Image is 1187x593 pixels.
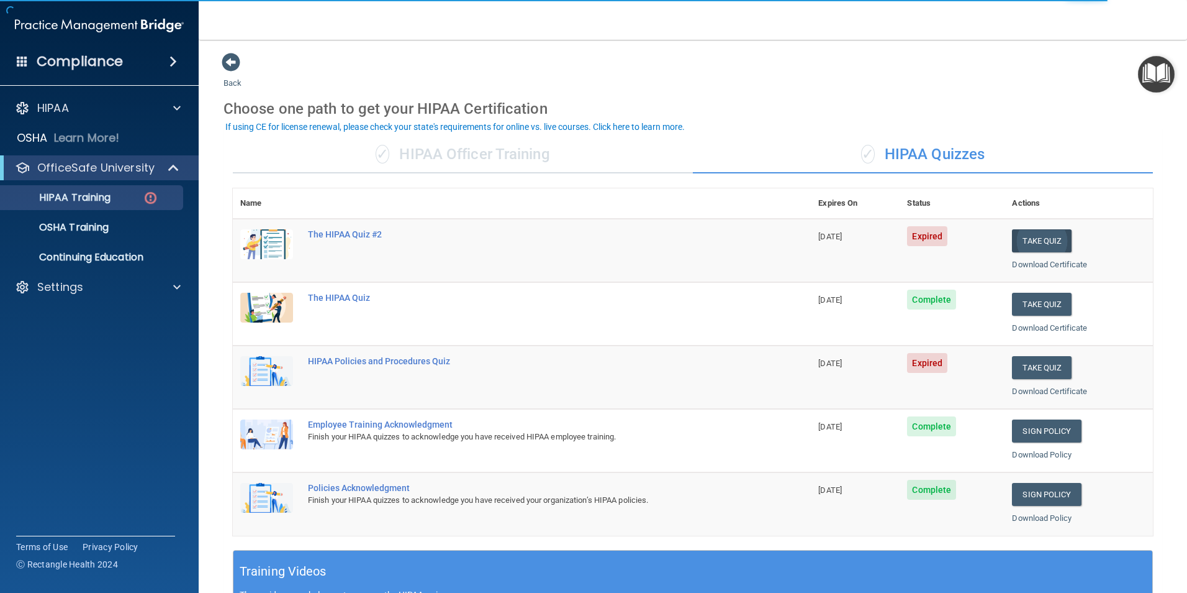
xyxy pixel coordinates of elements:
[308,483,749,493] div: Policies Acknowledgment
[907,416,956,436] span: Complete
[17,131,48,145] p: OSHA
[1012,229,1072,252] button: Take Quiz
[37,280,83,295] p: Settings
[1012,420,1081,443] a: Sign Policy
[308,356,749,366] div: HIPAA Policies and Procedures Quiz
[8,251,178,264] p: Continuing Education
[240,561,327,582] h5: Training Videos
[37,53,123,70] h4: Compliance
[861,145,875,163] span: ✓
[818,295,842,305] span: [DATE]
[308,420,749,430] div: Employee Training Acknowledgment
[818,485,842,495] span: [DATE]
[308,293,749,303] div: The HIPAA Quiz
[143,190,158,206] img: danger-circle.6113f641.png
[811,188,900,219] th: Expires On
[308,430,749,444] div: Finish your HIPAA quizzes to acknowledge you have received HIPAA employee training.
[54,131,120,145] p: Learn More!
[37,101,69,116] p: HIPAA
[15,101,181,116] a: HIPAA
[376,145,389,163] span: ✓
[907,480,956,500] span: Complete
[900,188,1004,219] th: Status
[308,493,749,508] div: Finish your HIPAA quizzes to acknowledge you have received your organization’s HIPAA policies.
[1012,450,1072,459] a: Download Policy
[693,136,1153,173] div: HIPAA Quizzes
[1012,293,1072,316] button: Take Quiz
[1138,56,1175,93] button: Open Resource Center
[1004,188,1153,219] th: Actions
[8,221,109,234] p: OSHA Training
[1012,356,1072,379] button: Take Quiz
[233,136,693,173] div: HIPAA Officer Training
[37,160,155,175] p: OfficeSafe University
[15,280,181,295] a: Settings
[223,91,1162,127] div: Choose one path to get your HIPAA Certification
[223,63,241,88] a: Back
[16,541,68,553] a: Terms of Use
[15,13,184,38] img: PMB logo
[907,290,956,310] span: Complete
[225,122,685,131] div: If using CE for license renewal, please check your state's requirements for online vs. live cours...
[907,353,947,373] span: Expired
[16,558,118,571] span: Ⓒ Rectangle Health 2024
[1012,323,1087,333] a: Download Certificate
[308,229,749,239] div: The HIPAA Quiz #2
[15,160,180,175] a: OfficeSafe University
[818,359,842,368] span: [DATE]
[1012,483,1081,506] a: Sign Policy
[1012,387,1087,396] a: Download Certificate
[8,191,111,204] p: HIPAA Training
[1012,260,1087,269] a: Download Certificate
[83,541,138,553] a: Privacy Policy
[972,505,1172,554] iframe: Drift Widget Chat Controller
[818,232,842,241] span: [DATE]
[223,121,687,133] button: If using CE for license renewal, please check your state's requirements for online vs. live cours...
[907,226,947,246] span: Expired
[818,422,842,431] span: [DATE]
[233,188,300,219] th: Name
